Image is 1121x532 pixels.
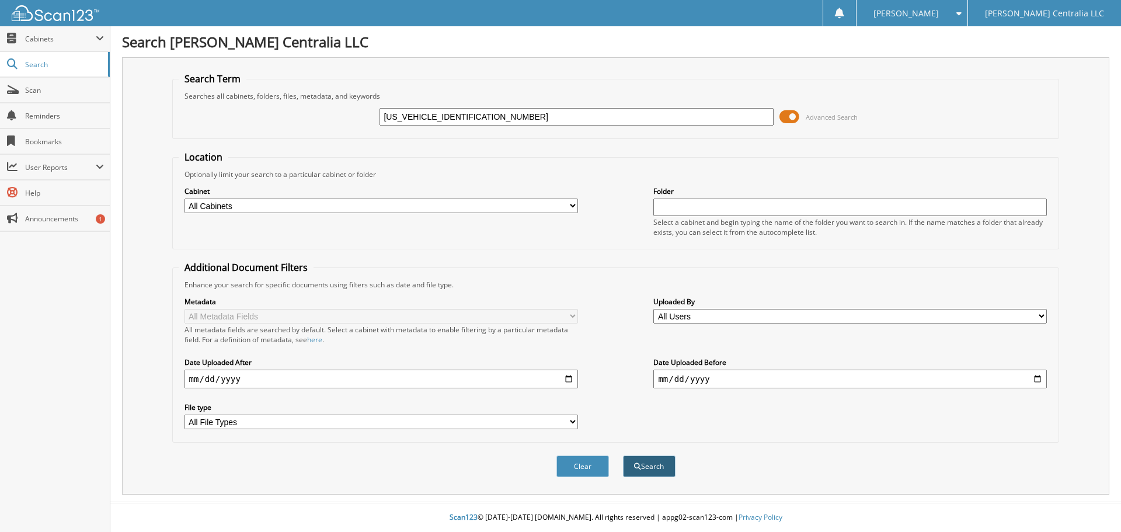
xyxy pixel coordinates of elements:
span: User Reports [25,162,96,172]
input: end [653,370,1047,388]
span: Announcements [25,214,104,224]
legend: Location [179,151,228,164]
span: Scan123 [450,512,478,522]
label: Date Uploaded Before [653,357,1047,367]
input: start [184,370,578,388]
label: Folder [653,186,1047,196]
div: Searches all cabinets, folders, files, metadata, and keywords [179,91,1053,101]
h1: Search [PERSON_NAME] Centralia LLC [122,32,1109,51]
div: © [DATE]-[DATE] [DOMAIN_NAME]. All rights reserved | appg02-scan123-com | [110,503,1121,532]
div: 1 [96,214,105,224]
button: Search [623,455,676,477]
legend: Additional Document Filters [179,261,314,274]
img: scan123-logo-white.svg [12,5,99,21]
span: Scan [25,85,104,95]
span: Help [25,188,104,198]
a: Privacy Policy [739,512,782,522]
label: Cabinet [184,186,578,196]
span: Search [25,60,102,69]
div: Optionally limit your search to a particular cabinet or folder [179,169,1053,179]
label: Uploaded By [653,297,1047,307]
div: Enhance your search for specific documents using filters such as date and file type. [179,280,1053,290]
button: Clear [556,455,609,477]
div: All metadata fields are searched by default. Select a cabinet with metadata to enable filtering b... [184,325,578,345]
div: Select a cabinet and begin typing the name of the folder you want to search in. If the name match... [653,217,1047,237]
legend: Search Term [179,72,246,85]
span: Advanced Search [806,113,858,121]
label: Date Uploaded After [184,357,578,367]
label: File type [184,402,578,412]
span: [PERSON_NAME] Centralia LLC [985,10,1104,17]
span: Bookmarks [25,137,104,147]
span: [PERSON_NAME] [873,10,939,17]
label: Metadata [184,297,578,307]
span: Cabinets [25,34,96,44]
iframe: Chat Widget [1063,476,1121,532]
span: Reminders [25,111,104,121]
a: here [307,335,322,345]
